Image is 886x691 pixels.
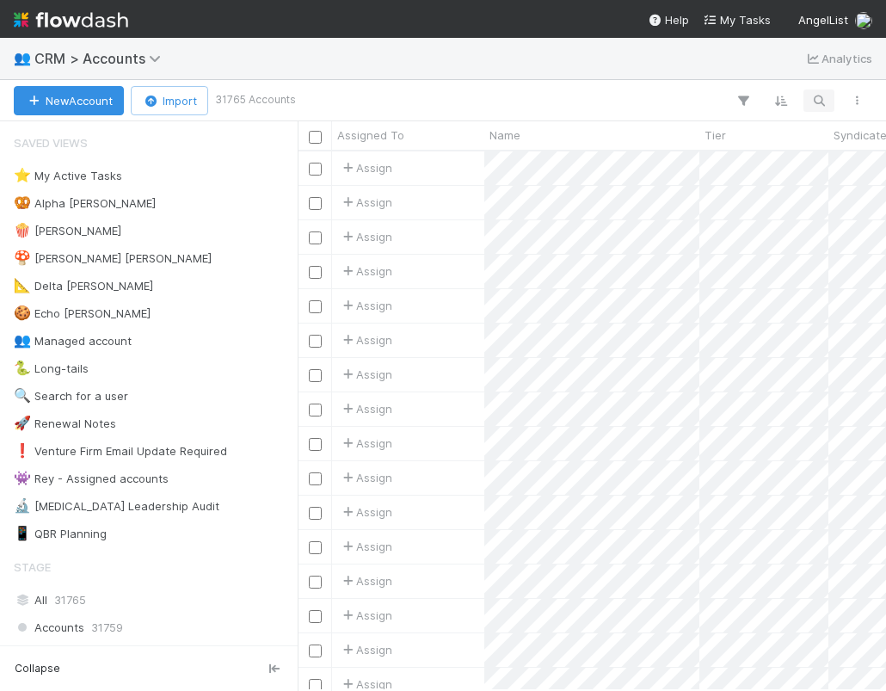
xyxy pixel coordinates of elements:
[15,661,60,676] span: Collapse
[14,223,31,238] span: 🍿
[703,13,771,27] span: My Tasks
[798,13,848,27] span: AngelList
[489,126,520,144] span: Name
[339,538,392,555] span: Assign
[14,496,219,517] div: [MEDICAL_DATA] Leadership Audit
[14,523,107,545] div: QBR Planning
[339,469,392,486] span: Assign
[14,86,124,115] button: NewAccount
[339,331,392,349] span: Assign
[339,400,392,417] span: Assign
[14,645,77,666] span: Inactive
[14,589,293,611] div: All
[704,126,726,144] span: Tier
[14,388,31,403] span: 🔍
[339,228,392,245] span: Assign
[14,5,128,34] img: logo-inverted-e16ddd16eac7371096b0.svg
[339,366,392,383] span: Assign
[337,126,404,144] span: Assigned To
[14,526,31,540] span: 📱
[309,472,322,485] input: Toggle Row Selected
[14,275,153,297] div: Delta [PERSON_NAME]
[309,335,322,348] input: Toggle Row Selected
[14,330,132,352] div: Managed account
[339,435,392,452] span: Assign
[14,305,31,320] span: 🍪
[339,572,392,589] span: Assign
[14,617,84,639] span: Accounts
[804,48,872,69] a: Analytics
[14,165,122,187] div: My Active Tasks
[34,50,169,67] span: CRM > Accounts
[309,300,322,313] input: Toggle Row Selected
[14,468,169,490] div: Rey - Assigned accounts
[309,645,322,657] input: Toggle Row Selected
[14,303,151,324] div: Echo [PERSON_NAME]
[14,471,31,485] span: 👾
[309,507,322,520] input: Toggle Row Selected
[339,641,392,658] span: Assign
[855,12,872,29] img: avatar_d1f4bd1b-0b26-4d9b-b8ad-69b413583d95.png
[91,617,123,639] span: 31759
[14,361,31,375] span: 🐍
[703,11,771,28] a: My Tasks
[14,168,31,182] span: ⭐
[339,262,392,280] span: Assign
[309,576,322,589] input: Toggle Row Selected
[14,386,128,407] div: Search for a user
[14,220,121,242] div: [PERSON_NAME]
[14,126,88,160] span: Saved Views
[309,131,322,144] input: Toggle All Rows Selected
[309,163,322,176] input: Toggle Row Selected
[14,333,31,348] span: 👥
[14,498,31,513] span: 🔬
[309,369,322,382] input: Toggle Row Selected
[14,193,156,214] div: Alpha [PERSON_NAME]
[309,231,322,244] input: Toggle Row Selected
[309,266,322,279] input: Toggle Row Selected
[309,438,322,451] input: Toggle Row Selected
[309,610,322,623] input: Toggle Row Selected
[131,86,208,115] button: Import
[339,194,392,211] span: Assign
[339,607,392,624] span: Assign
[309,404,322,416] input: Toggle Row Selected
[54,589,86,611] span: 31765
[339,159,392,176] span: Assign
[14,358,89,379] div: Long-tails
[14,443,31,458] span: ❗
[339,503,392,521] span: Assign
[14,441,227,462] div: Venture Firm Email Update Required
[339,297,392,314] span: Assign
[14,413,116,435] div: Renewal Notes
[14,195,31,210] span: 🥨
[309,541,322,554] input: Toggle Row Selected
[14,416,31,430] span: 🚀
[215,92,296,108] small: 31765 Accounts
[14,250,31,265] span: 🍄
[14,51,31,65] span: 👥
[309,197,322,210] input: Toggle Row Selected
[83,645,90,666] span: 6
[14,278,31,293] span: 📐
[14,550,51,584] span: Stage
[14,248,212,269] div: [PERSON_NAME] [PERSON_NAME]
[648,11,689,28] div: Help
